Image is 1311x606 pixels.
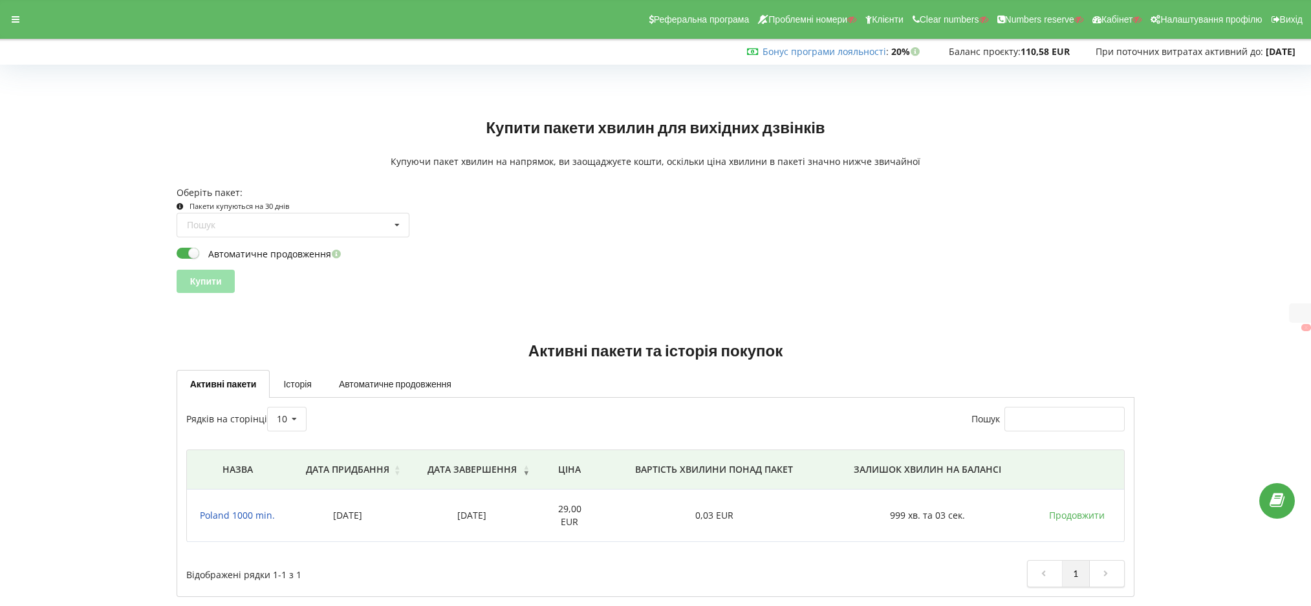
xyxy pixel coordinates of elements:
h2: Активні пакети та історія покупок [177,341,1135,361]
strong: 110,58 EUR [1021,45,1070,58]
label: Автоматичне продовження [177,246,344,260]
span: Баланс проєкту: [949,45,1021,58]
div: 10 [277,415,287,424]
span: : [763,45,889,58]
strong: [DATE] [1266,45,1295,58]
span: Poland 1000 min. [200,509,275,521]
label: Пошук [971,413,1125,425]
td: [DATE] [288,490,407,542]
span: Реферальна програма [654,14,750,25]
span: Clear numbers [920,14,979,25]
div: Відображені рядки 1-1 з 1 [186,560,587,581]
input: Пошук [1004,407,1125,431]
span: Кабінет [1101,14,1133,25]
span: Клієнти [872,14,904,25]
span: Налаштування профілю [1160,14,1262,25]
i: Увімкніть цю опцію, щоб автоматично продовжувати дію пакету в день її завершення. Кошти на продов... [331,249,342,258]
th: Залишок хвилин на балансі [826,450,1030,490]
td: 999 хв. та 03 сек. [826,490,1030,542]
small: Пакети купуються на 30 днів [190,201,289,211]
span: Вихід [1280,14,1303,25]
h2: Купити пакети хвилин для вихідних дзвінків [486,118,825,138]
a: Активні пакети [177,370,270,398]
a: Автоматичне продовження [325,370,465,397]
th: Вартість хвилини понад пакет [603,450,826,490]
p: Купуючи пакет хвилин на напрямок, ви заощаджуєте кошти, оскільки ціна хвилини в пакеті значно ниж... [177,155,1135,168]
span: Numbers reserve [1005,14,1074,25]
td: 29,00 EUR [536,490,603,542]
td: [DATE] [407,490,537,542]
th: Назва [187,450,288,490]
button: X [1301,324,1311,331]
form: Оберіть пакет: [177,186,1135,292]
span: При поточних витратах активний до: [1096,45,1263,58]
a: Історія [270,370,325,397]
label: Рядків на сторінці [186,413,307,425]
div: Пошук [187,221,215,230]
a: Бонус програми лояльності [763,45,886,58]
td: 0,03 EUR [603,490,826,542]
th: Дата завершення: activate to sort column ascending [407,450,537,490]
th: Ціна [536,450,603,490]
a: 1 [1063,561,1090,587]
span: Проблемні номери [768,14,847,25]
th: Дата придбання: activate to sort column ascending [288,450,407,490]
a: Продовжити [1049,509,1105,521]
strong: 20% [891,45,923,58]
